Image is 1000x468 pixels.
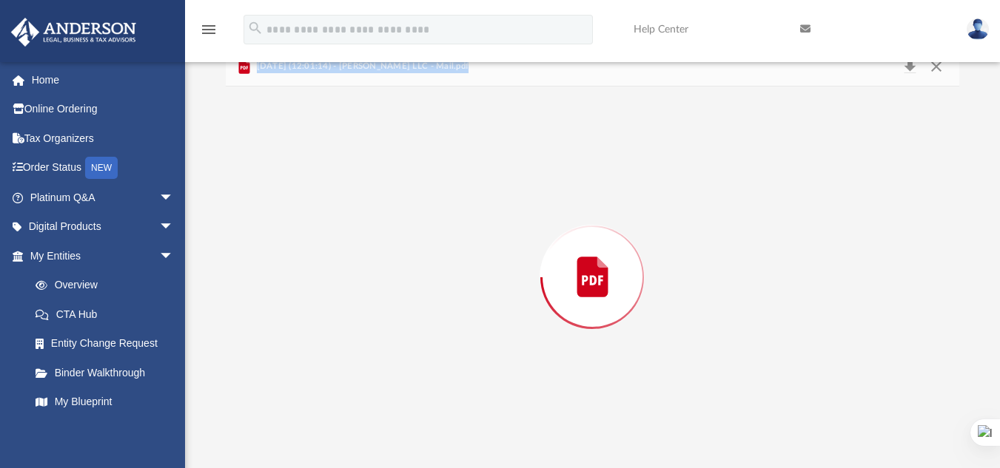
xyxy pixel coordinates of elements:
[10,241,196,271] a: My Entitiesarrow_drop_down
[923,56,950,77] button: Close
[10,183,196,212] a: Platinum Q&Aarrow_drop_down
[10,212,196,242] a: Digital Productsarrow_drop_down
[247,20,264,36] i: search
[159,241,189,271] span: arrow_drop_down
[21,271,196,300] a: Overview
[21,358,196,387] a: Binder Walkthrough
[159,183,189,213] span: arrow_drop_down
[21,416,196,446] a: Tax Due Dates
[21,387,189,417] a: My Blueprint
[21,299,196,329] a: CTA Hub
[10,65,196,95] a: Home
[200,28,218,38] a: menu
[10,153,196,183] a: Order StatusNEW
[21,329,196,359] a: Entity Change Request
[10,95,196,124] a: Online Ordering
[7,18,141,47] img: Anderson Advisors Platinum Portal
[10,123,196,153] a: Tax Organizers
[159,212,189,243] span: arrow_drop_down
[200,21,218,38] i: menu
[253,60,469,73] span: [DATE] (12:01:14) - [PERSON_NAME] LLC - Mail.pdf
[85,157,118,179] div: NEW
[226,47,959,468] div: Preview
[967,18,989,40] img: User Pic
[896,56,923,77] button: Download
